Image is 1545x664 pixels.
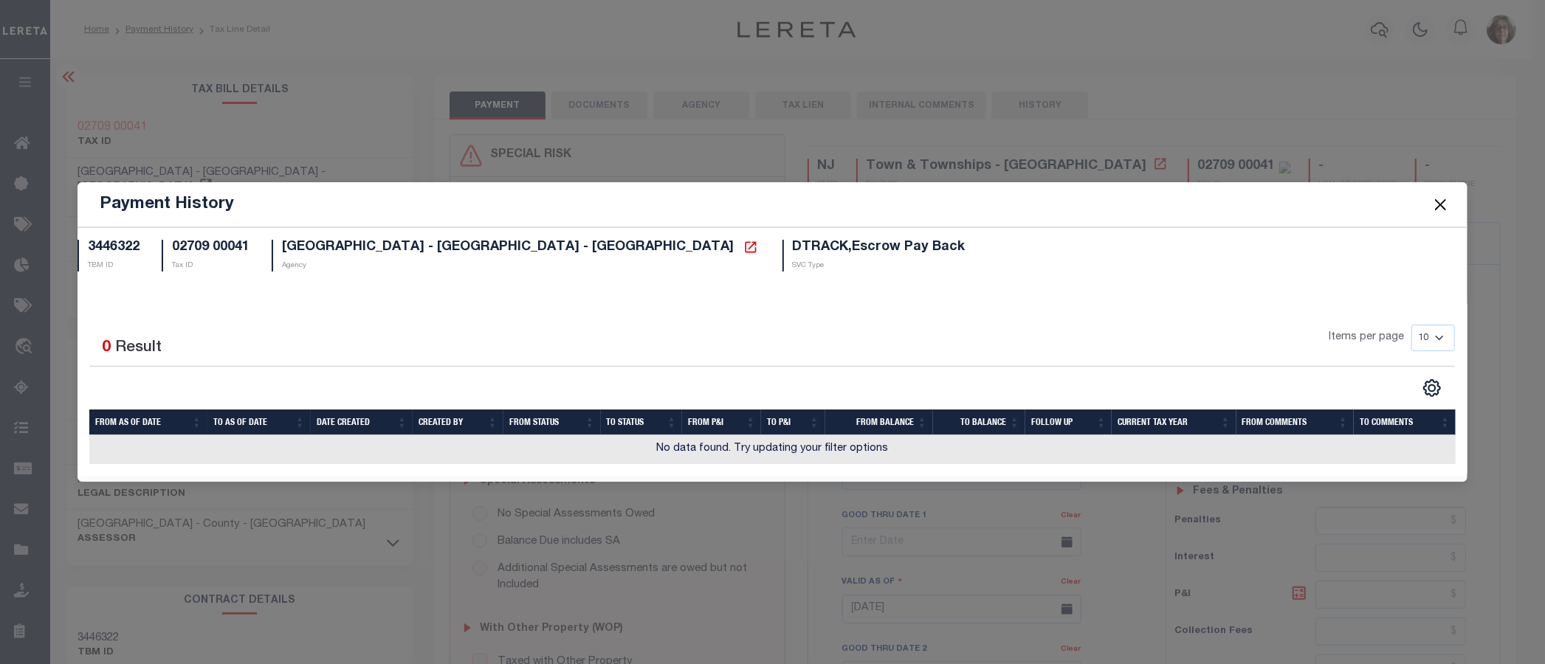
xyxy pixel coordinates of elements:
td: No data found. Try updating your filter options [89,435,1456,464]
th: Follow Up: activate to sort column ascending [1025,409,1112,435]
p: Agency [282,260,760,272]
h5: Payment History [100,194,234,215]
th: From Balance: activate to sort column ascending [825,409,933,435]
button: Close [1431,195,1450,214]
th: From As of Date: activate to sort column ascending [89,409,208,435]
th: From P&I: activate to sort column ascending [682,409,761,435]
p: SVC Type [793,260,966,272]
th: To As of Date: activate to sort column ascending [207,409,311,435]
th: Created By: activate to sort column ascending [413,409,503,435]
p: Tax ID [172,260,250,272]
th: From Comments: activate to sort column ascending [1236,409,1354,435]
h5: 3446322 [88,240,140,256]
span: [GEOGRAPHIC_DATA] - [GEOGRAPHIC_DATA] - [GEOGRAPHIC_DATA] [282,241,734,254]
th: To Balance: activate to sort column ascending [933,409,1025,435]
p: TBM ID [88,260,140,272]
th: To P&I: activate to sort column ascending [761,409,825,435]
th: From Status: activate to sort column ascending [503,409,601,435]
label: Result [115,336,162,360]
th: To Comments: activate to sort column ascending [1354,409,1456,435]
th: To Status: activate to sort column ascending [601,409,683,435]
h5: DTRACK,Escrow Pay Back [793,240,966,256]
span: Items per page [1329,330,1404,346]
th: Current Tax Year: activate to sort column ascending [1112,409,1236,435]
span: 0 [102,340,111,356]
h5: 02709 00041 [172,240,250,256]
th: Date Created: activate to sort column ascending [311,409,413,435]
